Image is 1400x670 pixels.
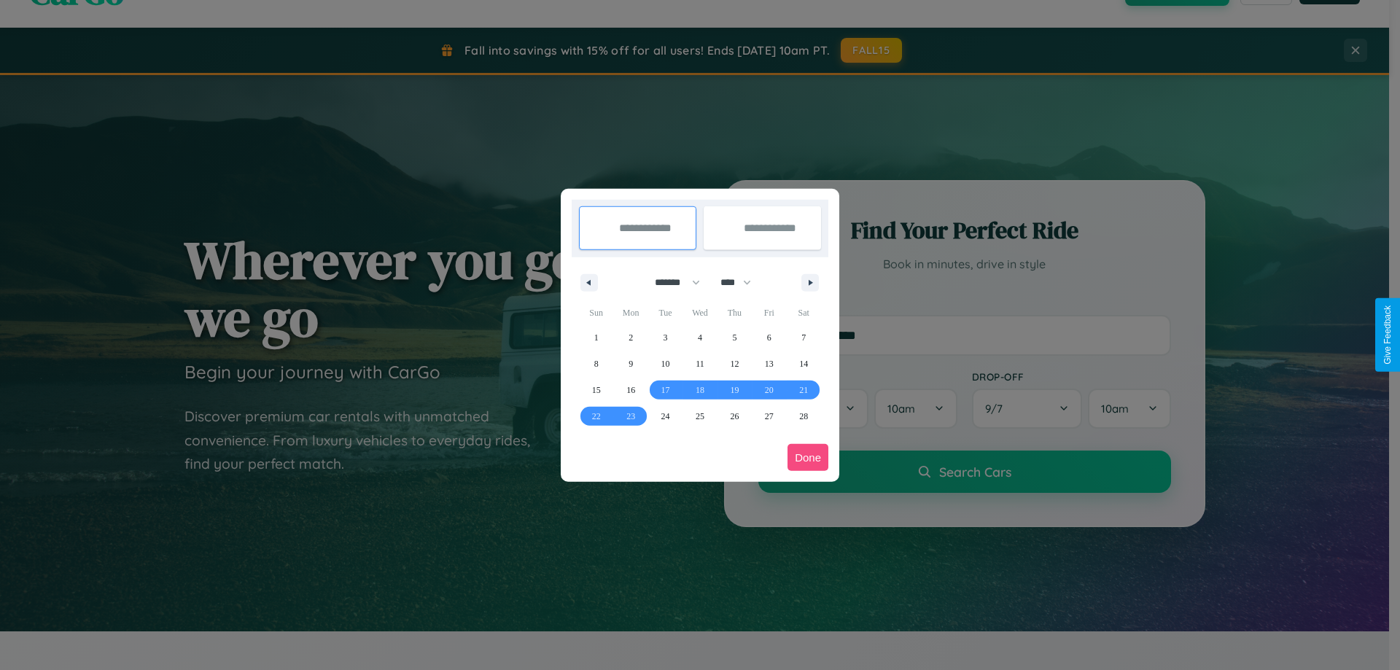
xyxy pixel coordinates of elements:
[613,377,647,403] button: 16
[613,403,647,429] button: 23
[648,324,682,351] button: 3
[629,324,633,351] span: 2
[799,377,808,403] span: 21
[696,377,704,403] span: 18
[765,351,774,377] span: 13
[767,324,771,351] span: 6
[787,301,821,324] span: Sat
[682,301,717,324] span: Wed
[752,324,786,351] button: 6
[648,301,682,324] span: Tue
[682,377,717,403] button: 18
[787,403,821,429] button: 28
[730,403,739,429] span: 26
[765,403,774,429] span: 27
[752,377,786,403] button: 20
[664,324,668,351] span: 3
[648,351,682,377] button: 10
[765,377,774,403] span: 20
[752,403,786,429] button: 27
[787,351,821,377] button: 14
[717,403,752,429] button: 26
[626,403,635,429] span: 23
[592,377,601,403] span: 15
[661,351,670,377] span: 10
[629,351,633,377] span: 9
[613,324,647,351] button: 2
[787,324,821,351] button: 7
[682,403,717,429] button: 25
[613,301,647,324] span: Mon
[579,301,613,324] span: Sun
[626,377,635,403] span: 16
[661,377,670,403] span: 17
[682,351,717,377] button: 11
[648,403,682,429] button: 24
[682,324,717,351] button: 4
[579,324,613,351] button: 1
[752,301,786,324] span: Fri
[696,351,704,377] span: 11
[698,324,702,351] span: 4
[717,324,752,351] button: 5
[801,324,806,351] span: 7
[594,351,599,377] span: 8
[787,444,828,471] button: Done
[717,377,752,403] button: 19
[661,403,670,429] span: 24
[730,377,739,403] span: 19
[592,403,601,429] span: 22
[732,324,736,351] span: 5
[579,377,613,403] button: 15
[787,377,821,403] button: 21
[613,351,647,377] button: 9
[730,351,739,377] span: 12
[717,301,752,324] span: Thu
[696,403,704,429] span: 25
[799,351,808,377] span: 14
[579,351,613,377] button: 8
[799,403,808,429] span: 28
[1382,305,1393,365] div: Give Feedback
[579,403,613,429] button: 22
[594,324,599,351] span: 1
[648,377,682,403] button: 17
[717,351,752,377] button: 12
[752,351,786,377] button: 13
